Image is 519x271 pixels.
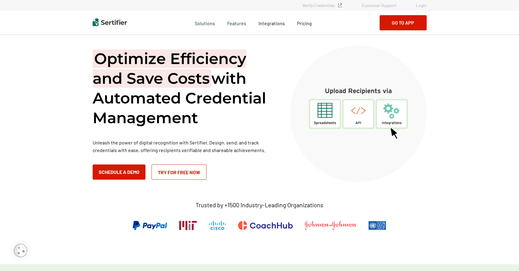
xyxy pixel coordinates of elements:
button: Schedule a Demo [93,164,145,180]
img: Johnson & Johnson [305,221,356,230]
a: Login [416,3,427,8]
img: Cisco [209,221,226,230]
img: CoachHub [238,221,293,230]
a: Integrations [258,19,285,26]
img: Massachusetts Institute of Technology [179,221,197,230]
g: Associate Degree [353,138,364,139]
p: Trusted by +1500 Industry-Leading Organizations [196,201,323,209]
span: Integrations [258,20,285,26]
a: Customer Support [362,3,396,8]
button: Go to App [380,15,427,30]
g: API [355,122,361,124]
img: UNDP [368,221,386,230]
img: Sertifier | Digital Credentialing Platform [93,19,127,26]
h1: with Automated Credential Management [93,49,275,128]
img: Verified [338,3,342,7]
span: Optimize Efficiency and Save Costs [93,49,246,88]
span: Solutions [195,19,215,26]
span: Pricing [297,20,312,26]
img: PayPal [133,221,167,230]
p: Unleash the power of digital recognition with Sertifier. Design, send, and track credentials with... [93,139,275,154]
a: Try for Free Now [152,164,207,180]
img: Cookie Popup Icon [14,244,27,257]
g: Spreadsheets [314,121,336,125]
a: Verify Credentials [302,3,342,8]
a: Pricing [297,19,312,26]
span: Features [227,19,246,26]
iframe: Chat Widget [489,242,519,271]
